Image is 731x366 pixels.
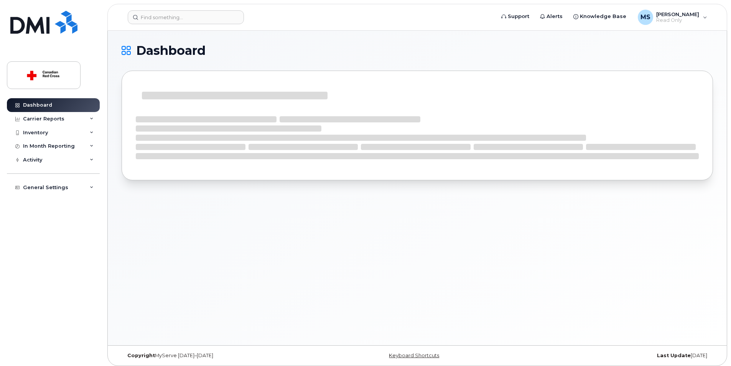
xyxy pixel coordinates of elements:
strong: Last Update [657,353,691,358]
span: Dashboard [136,45,206,56]
a: Keyboard Shortcuts [389,353,439,358]
div: [DATE] [516,353,713,359]
strong: Copyright [127,353,155,358]
div: MyServe [DATE]–[DATE] [122,353,319,359]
